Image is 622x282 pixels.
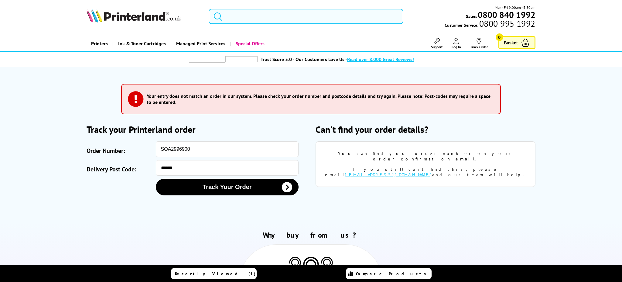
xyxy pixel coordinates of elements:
[470,38,488,49] a: Track Order
[504,39,518,47] span: Basket
[452,38,461,49] a: Log In
[495,5,535,10] span: Mon - Fri 9:00am - 5:30pm
[445,21,535,28] span: Customer Service:
[320,257,334,272] img: Printer Experts
[87,163,152,176] label: Delivery Post Code:
[356,271,429,277] span: Compare Products
[156,179,299,195] button: Track Your Order
[325,151,526,162] div: You can find your order number on your order confirmation email.
[346,268,432,279] a: Compare Products
[466,13,477,19] span: Sales:
[498,36,535,49] a: Basket 0
[87,230,535,240] h2: Why buy from us?
[478,21,535,26] span: 0800 995 1992
[118,36,166,51] span: Ink & Toner Cartridges
[87,123,306,135] h2: Track your Printerland order
[452,45,461,49] span: Log In
[156,141,299,157] input: eg: SOA123456 or SO123456
[87,36,112,51] a: Printers
[302,257,320,278] img: Printer Experts
[347,56,414,62] span: Read over 8,000 Great Reviews!
[431,38,443,49] a: Support
[175,271,256,277] span: Recently Viewed (1)
[230,36,269,51] a: Special Offers
[112,36,170,51] a: Ink & Toner Cartridges
[225,56,258,62] img: trustpilot rating
[316,123,535,135] h2: Can't find your order details?
[345,172,432,177] a: [EMAIL_ADDRESS][DOMAIN_NAME]
[288,257,302,272] img: Printer Experts
[261,56,414,62] a: Trust Score 5.0 - Our Customers Love Us -Read over 8,000 Great Reviews!
[87,144,152,157] label: Order Number:
[147,93,491,105] h3: Your entry does not match an order in our system. Please check your order number and postcode det...
[477,12,535,18] a: 0800 840 1992
[478,9,535,20] b: 0800 840 1992
[87,9,181,22] img: Printerland Logo
[171,268,257,279] a: Recently Viewed (1)
[496,33,503,41] span: 0
[87,9,201,24] a: Printerland Logo
[170,36,230,51] a: Managed Print Services
[189,55,225,63] img: trustpilot rating
[431,45,443,49] span: Support
[325,167,526,177] div: If you still can't find this, please email and our team will help.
